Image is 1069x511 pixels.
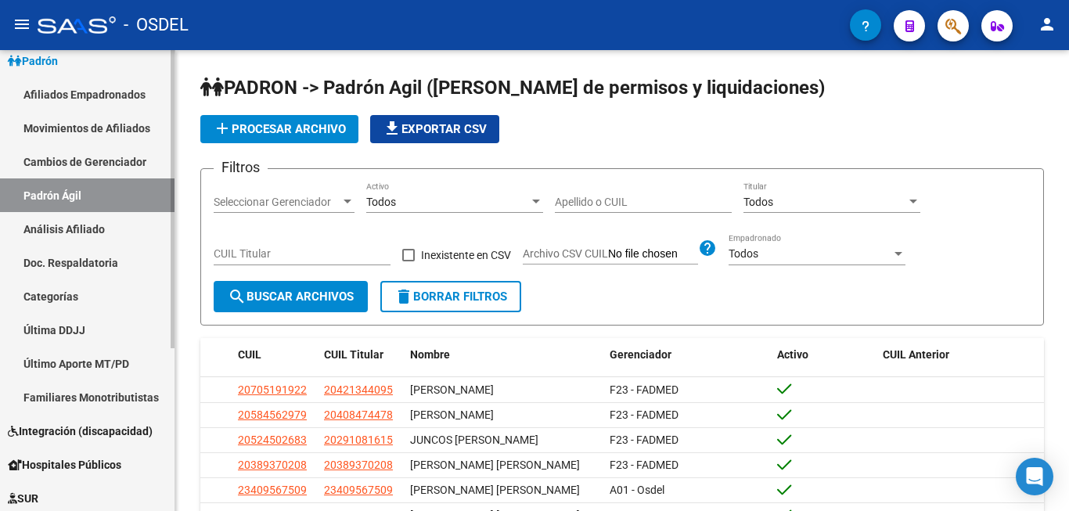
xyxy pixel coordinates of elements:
span: - OSDEL [124,8,189,42]
span: Padrón [8,52,58,70]
span: [PERSON_NAME] [410,383,494,396]
span: CUIL [238,348,261,361]
div: Open Intercom Messenger [1016,458,1053,495]
span: Buscar Archivos [228,290,354,304]
span: 20421344095 [324,383,393,396]
mat-icon: delete [394,287,413,306]
h3: Filtros [214,157,268,178]
span: 20584562979 [238,408,307,421]
span: [PERSON_NAME] [410,408,494,421]
datatable-header-cell: CUIL Anterior [876,338,1045,372]
span: JUNCOS [PERSON_NAME] [410,434,538,446]
span: [PERSON_NAME] [PERSON_NAME] [410,459,580,471]
datatable-header-cell: CUIL [232,338,318,372]
span: SUR [8,490,38,507]
datatable-header-cell: Nombre [404,338,603,372]
mat-icon: help [698,239,717,257]
span: F23 - FADMED [610,434,678,446]
span: F23 - FADMED [610,383,678,396]
span: [PERSON_NAME] [PERSON_NAME] [410,484,580,496]
span: CUIL Titular [324,348,383,361]
button: Exportar CSV [370,115,499,143]
span: Gerenciador [610,348,671,361]
span: Todos [729,247,758,260]
span: 23409567509 [324,484,393,496]
span: Procesar archivo [213,122,346,136]
datatable-header-cell: Activo [771,338,876,372]
mat-icon: add [213,119,232,138]
mat-icon: menu [13,15,31,34]
datatable-header-cell: CUIL Titular [318,338,404,372]
span: F23 - FADMED [610,408,678,421]
span: 23409567509 [238,484,307,496]
span: Todos [366,196,396,208]
button: Procesar archivo [200,115,358,143]
span: PADRON -> Padrón Agil ([PERSON_NAME] de permisos y liquidaciones) [200,77,825,99]
mat-icon: search [228,287,247,306]
button: Borrar Filtros [380,281,521,312]
span: 20389370208 [324,459,393,471]
span: CUIL Anterior [883,348,949,361]
span: Todos [743,196,773,208]
span: Inexistente en CSV [421,246,511,264]
datatable-header-cell: Gerenciador [603,338,772,372]
span: 20291081615 [324,434,393,446]
input: Archivo CSV CUIL [608,247,698,261]
span: 20705191922 [238,383,307,396]
span: Nombre [410,348,450,361]
span: 20389370208 [238,459,307,471]
span: 20408474478 [324,408,393,421]
button: Buscar Archivos [214,281,368,312]
span: Activo [777,348,808,361]
span: Integración (discapacidad) [8,423,153,440]
span: F23 - FADMED [610,459,678,471]
mat-icon: person [1038,15,1056,34]
span: Seleccionar Gerenciador [214,196,340,209]
span: Hospitales Públicos [8,456,121,473]
span: Archivo CSV CUIL [523,247,608,260]
span: A01 - Osdel [610,484,664,496]
span: Borrar Filtros [394,290,507,304]
span: 20524502683 [238,434,307,446]
mat-icon: file_download [383,119,401,138]
span: Exportar CSV [383,122,487,136]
